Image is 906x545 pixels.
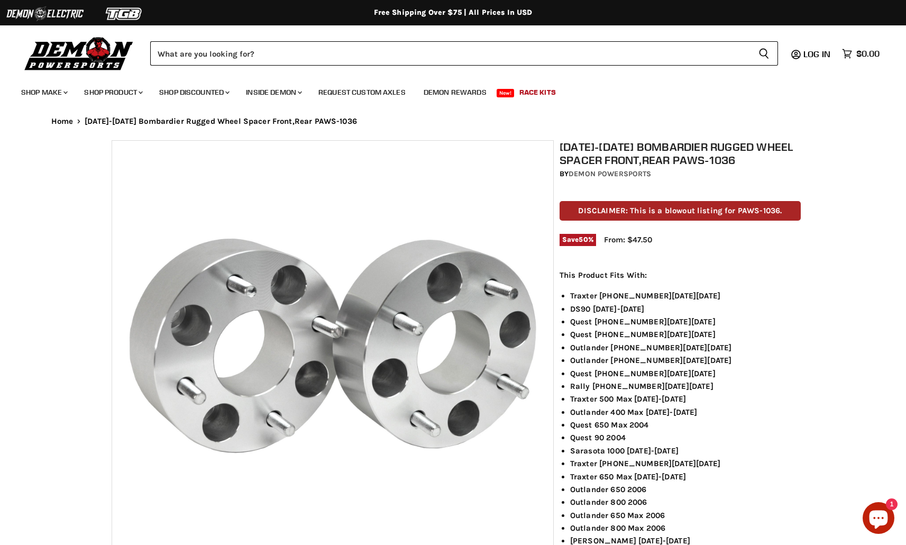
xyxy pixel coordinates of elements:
li: Outlander 650 2006 [570,483,801,496]
h1: [DATE]-[DATE] Bombardier Rugged Wheel Spacer Front,Rear PAWS-1036 [560,140,801,167]
li: Quest [PHONE_NUMBER][DATE][DATE] [570,328,801,341]
li: Traxter [PHONE_NUMBER][DATE][DATE] [570,457,801,470]
a: Home [51,117,74,126]
a: Inside Demon [238,81,308,103]
li: Quest 90 2004 [570,431,801,444]
a: Log in [799,49,837,59]
li: Quest [PHONE_NUMBER][DATE][DATE] [570,315,801,328]
div: Free Shipping Over $75 | All Prices In USD [30,8,876,17]
p: DISCLAIMER: This is a blowout listing for PAWS-1036. [560,201,801,221]
li: Traxter 500 Max [DATE]-[DATE] [570,393,801,405]
inbox-online-store-chat: Shopify online store chat [859,502,898,537]
a: $0.00 [837,46,885,61]
span: 50 [579,235,588,243]
a: Shop Discounted [151,81,236,103]
span: Log in [803,49,830,59]
span: Save % [560,234,596,246]
li: Traxter [PHONE_NUMBER][DATE][DATE] [570,289,801,302]
ul: Main menu [13,77,877,103]
input: Search [150,41,750,66]
a: Shop Product [76,81,149,103]
a: Request Custom Axles [310,81,414,103]
li: Outlander 800 2006 [570,496,801,508]
li: Outlander 800 Max 2006 [570,522,801,534]
span: New! [497,89,515,97]
a: Demon Powersports [569,169,651,178]
li: Outlander [PHONE_NUMBER][DATE][DATE] [570,341,801,354]
li: Quest 650 Max 2004 [570,419,801,431]
li: Rally [PHONE_NUMBER][DATE][DATE] [570,380,801,393]
li: Quest [PHONE_NUMBER][DATE][DATE] [570,367,801,380]
p: This Product Fits With: [560,269,801,281]
img: Demon Powersports [21,34,137,72]
nav: Breadcrumbs [30,117,876,126]
a: Race Kits [511,81,564,103]
span: [DATE]-[DATE] Bombardier Rugged Wheel Spacer Front,Rear PAWS-1036 [85,117,357,126]
li: Outlander 400 Max [DATE]-[DATE] [570,406,801,419]
span: From: $47.50 [604,235,652,244]
li: Outlander [PHONE_NUMBER][DATE][DATE] [570,354,801,367]
li: DS90 [DATE]-[DATE] [570,303,801,315]
a: Shop Make [13,81,74,103]
button: Search [750,41,778,66]
div: by [560,168,801,180]
li: Sarasota 1000 [DATE]-[DATE] [570,444,801,457]
li: Traxter 650 Max [DATE]-[DATE] [570,470,801,483]
span: $0.00 [856,49,880,59]
form: Product [150,41,778,66]
a: Demon Rewards [416,81,495,103]
li: Outlander 650 Max 2006 [570,509,801,522]
img: Demon Electric Logo 2 [5,4,85,24]
img: TGB Logo 2 [85,4,164,24]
